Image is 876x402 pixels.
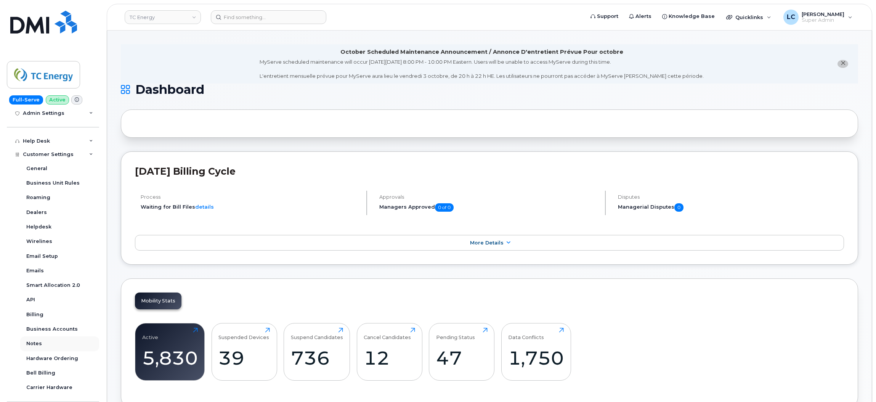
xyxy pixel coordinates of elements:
div: Suspend Candidates [291,328,343,340]
div: 1,750 [508,347,564,369]
h5: Managerial Disputes [618,203,844,212]
div: Pending Status [436,328,475,340]
span: 0 of 0 [435,203,454,212]
h5: Managers Approved [379,203,598,212]
div: Data Conflicts [508,328,544,340]
div: 736 [291,347,343,369]
span: 0 [674,203,683,212]
span: More Details [470,240,504,246]
button: close notification [837,60,848,68]
div: 47 [436,347,488,369]
div: 12 [364,347,415,369]
li: Waiting for Bill Files [141,203,360,211]
h4: Process [141,194,360,200]
div: Cancel Candidates [364,328,411,340]
div: MyServe scheduled maintenance will occur [DATE][DATE] 8:00 PM - 10:00 PM Eastern. Users will be u... [260,58,704,80]
a: Pending Status47 [436,328,488,376]
iframe: Messenger Launcher [843,369,870,396]
div: 5,830 [142,347,198,369]
h4: Disputes [618,194,844,200]
div: Suspended Devices [218,328,269,340]
a: Data Conflicts1,750 [508,328,564,376]
h2: [DATE] Billing Cycle [135,166,844,177]
a: Active5,830 [142,328,198,376]
span: Dashboard [135,84,204,95]
a: Suspended Devices39 [218,328,270,376]
h4: Approvals [379,194,598,200]
div: October Scheduled Maintenance Announcement / Annonce D'entretient Prévue Pour octobre [340,48,623,56]
a: Suspend Candidates736 [291,328,343,376]
div: 39 [218,347,270,369]
a: Cancel Candidates12 [364,328,415,376]
div: Active [142,328,158,340]
a: details [195,204,214,210]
